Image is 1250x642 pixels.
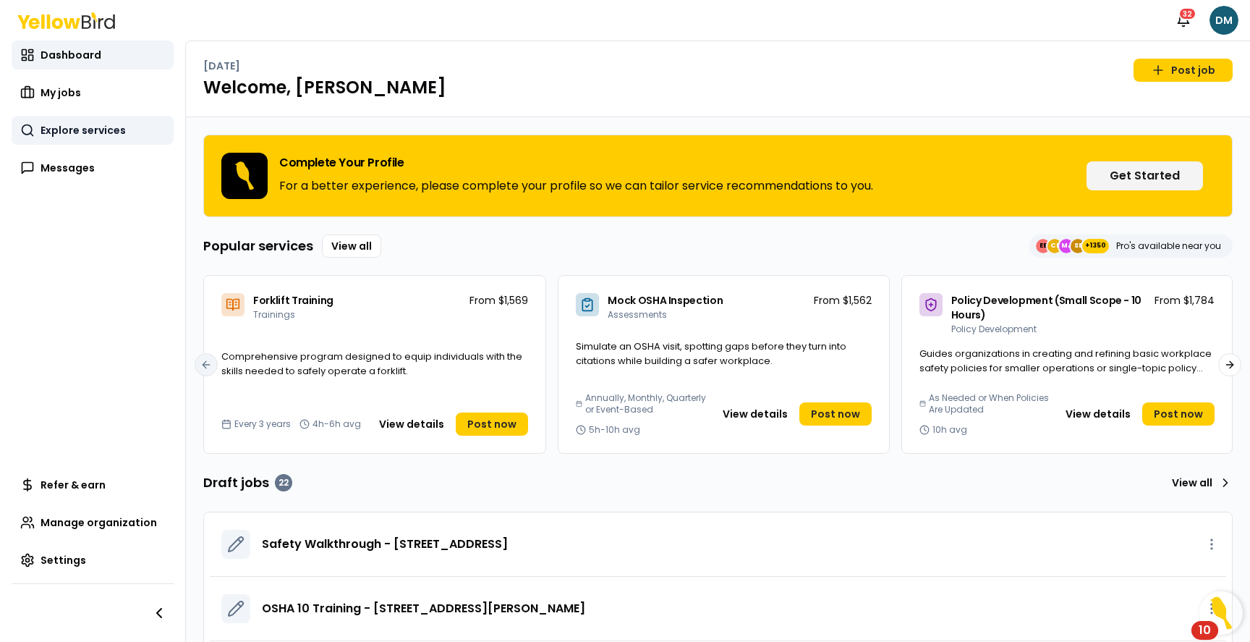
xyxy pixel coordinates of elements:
[814,293,872,308] p: From $1,562
[919,347,1212,389] span: Guides organizations in creating and refining basic workplace safety policies for smaller operati...
[221,350,522,378] span: Comprehensive program designed to equip individuals with the skills needed to safely operate a fo...
[714,402,796,426] button: View details
[799,402,872,426] a: Post now
[12,41,174,69] a: Dashboard
[932,424,967,436] span: 10h avg
[41,161,95,175] span: Messages
[279,177,873,195] p: For a better experience, please complete your profile so we can tailor service recommendations to...
[1047,239,1062,253] span: CE
[262,536,508,553] a: Safety Walkthrough - [STREET_ADDRESS]
[1071,239,1085,253] span: SE
[1057,402,1139,426] button: View details
[322,235,381,258] a: View all
[203,473,292,493] h3: Draft jobs
[253,293,333,308] span: Forklift Training
[312,418,361,430] span: 4h-6h avg
[203,135,1233,217] div: Complete Your ProfileFor a better experience, please complete your profile so we can tailor servi...
[608,293,723,308] span: Mock OSHA Inspection
[253,308,295,321] span: Trainings
[41,123,126,138] span: Explore services
[279,157,873,169] h3: Complete Your Profile
[951,293,1141,322] span: Policy Development (Small Scope - 10 Hours)
[1199,591,1243,635] button: Open Resource Center, 10 new notifications
[12,78,174,107] a: My jobs
[41,478,106,492] span: Refer & earn
[1142,402,1215,426] a: Post now
[12,470,174,499] a: Refer & earn
[203,59,240,73] p: [DATE]
[811,407,860,421] span: Post now
[929,392,1051,415] span: As Needed or When Policies Are Updated
[1155,293,1215,308] p: From $1,784
[1134,59,1233,82] a: Post job
[41,85,81,100] span: My jobs
[370,413,453,436] button: View details
[1087,161,1203,190] button: Get Started
[585,392,707,415] span: Annually, Monthly, Quarterly or Event-Based
[1059,239,1073,253] span: MJ
[1178,7,1196,20] div: 32
[234,418,291,430] span: Every 3 years
[1154,407,1203,421] span: Post now
[41,553,86,567] span: Settings
[1036,239,1050,253] span: EE
[12,116,174,145] a: Explore services
[12,546,174,575] a: Settings
[203,76,1233,99] h1: Welcome, [PERSON_NAME]
[951,323,1037,335] span: Policy Development
[467,417,516,431] span: Post now
[41,48,101,62] span: Dashboard
[12,153,174,182] a: Messages
[262,600,585,617] a: OSHA 10 Training - [STREET_ADDRESS][PERSON_NAME]
[469,293,528,308] p: From $1,569
[275,474,292,491] div: 22
[576,339,846,368] span: Simulate an OSHA visit, spotting gaps before they turn into citations while building a safer work...
[203,236,313,256] h3: Popular services
[456,413,528,436] a: Post now
[41,515,157,530] span: Manage organization
[1166,471,1233,494] a: View all
[1209,6,1238,35] span: DM
[1116,240,1221,252] p: Pro's available near you
[12,508,174,537] a: Manage organization
[1169,6,1198,35] button: 32
[1085,239,1106,253] span: +1350
[589,424,640,436] span: 5h-10h avg
[608,308,667,321] span: Assessments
